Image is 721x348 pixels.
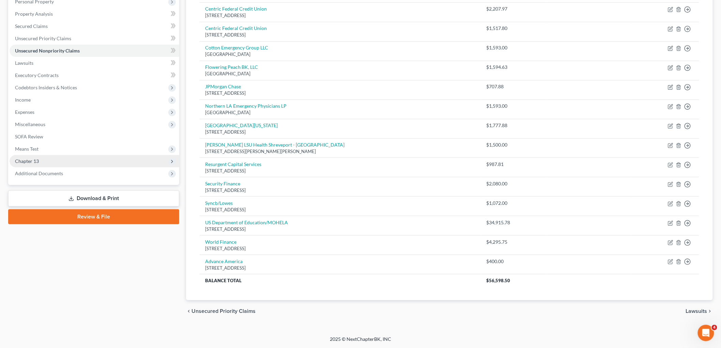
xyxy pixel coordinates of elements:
div: [STREET_ADDRESS] [205,226,476,232]
a: Centric Federal Credit Union [205,6,267,12]
a: [GEOGRAPHIC_DATA][US_STATE] [205,122,278,128]
div: [STREET_ADDRESS] [205,245,476,252]
span: Secured Claims [15,23,48,29]
div: $987.81 [487,161,541,168]
a: Cotton Emergency Group LLC [205,45,268,50]
a: SOFA Review [10,131,179,143]
div: [STREET_ADDRESS] [205,187,476,194]
a: Unsecured Nonpriority Claims [10,45,179,57]
span: SOFA Review [15,134,43,139]
span: Executory Contracts [15,72,59,78]
span: Unsecured Nonpriority Claims [15,48,80,54]
div: $2,080.00 [487,180,541,187]
th: Balance Total [200,274,481,287]
a: Lawsuits [10,57,179,69]
i: chevron_left [186,308,191,314]
div: $1,072.00 [487,200,541,207]
a: World Finance [205,239,236,245]
span: Expenses [15,109,34,115]
div: [STREET_ADDRESS] [205,129,476,135]
div: [STREET_ADDRESS] [205,265,476,271]
span: Additional Documents [15,170,63,176]
div: $400.00 [487,258,541,265]
div: $1,593.00 [487,103,541,109]
div: $1,594.63 [487,64,541,71]
div: [STREET_ADDRESS][PERSON_NAME][PERSON_NAME] [205,148,476,155]
span: Chapter 13 [15,158,39,164]
div: $1,777.88 [487,122,541,129]
span: Codebtors Insiders & Notices [15,85,77,90]
a: Syncb/Lowes [205,200,233,206]
div: $34,915.78 [487,219,541,226]
span: 4 [712,325,717,330]
span: Unsecured Priority Claims [15,35,71,41]
a: Secured Claims [10,20,179,32]
span: Lawsuits [15,60,33,66]
a: Security Finance [205,181,240,186]
div: [GEOGRAPHIC_DATA] [205,109,476,116]
a: [PERSON_NAME] LSU Health Shreveport - [GEOGRAPHIC_DATA] [205,142,344,148]
div: $1,500.00 [487,141,541,148]
a: Executory Contracts [10,69,179,81]
button: Lawsuits chevron_right [686,308,713,314]
a: Advance America [205,258,243,264]
div: $1,593.00 [487,44,541,51]
div: $1,517.80 [487,25,541,32]
span: Property Analysis [15,11,53,17]
div: [GEOGRAPHIC_DATA] [205,51,476,58]
div: [STREET_ADDRESS] [205,168,476,174]
a: Download & Print [8,191,179,207]
a: Review & File [8,209,179,224]
div: [STREET_ADDRESS] [205,90,476,96]
iframe: Intercom live chat [698,325,714,341]
button: chevron_left Unsecured Priority Claims [186,308,256,314]
div: [GEOGRAPHIC_DATA] [205,71,476,77]
a: Northern LA Emergency Physicians LP [205,103,287,109]
div: 2025 © NextChapterBK, INC [166,336,555,348]
div: $707.88 [487,83,541,90]
a: US Department of Education/MOHELA [205,220,288,225]
span: Miscellaneous [15,121,45,127]
div: $4,295.75 [487,239,541,245]
a: Flowering Peach BK, LLC [205,64,258,70]
span: Income [15,97,31,103]
a: Property Analysis [10,8,179,20]
span: $56,598.50 [487,278,510,283]
span: Lawsuits [686,308,707,314]
span: Means Test [15,146,39,152]
a: Resurgent Capital Services [205,161,261,167]
div: [STREET_ADDRESS] [205,207,476,213]
div: [STREET_ADDRESS] [205,32,476,38]
a: Centric Federal Credit Union [205,25,267,31]
span: Unsecured Priority Claims [191,308,256,314]
div: $2,207.97 [487,5,541,12]
a: JPMorgan Chase [205,84,241,89]
div: [STREET_ADDRESS] [205,12,476,19]
a: Unsecured Priority Claims [10,32,179,45]
i: chevron_right [707,308,713,314]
